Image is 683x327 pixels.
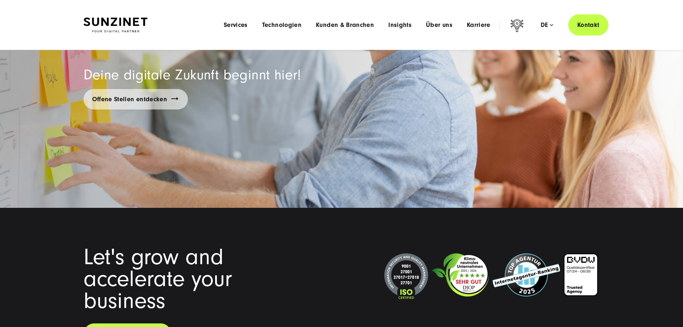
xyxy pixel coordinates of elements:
h2: Deine digitale Zukunft beginnt hier! [84,68,600,82]
a: Insights [388,22,412,29]
a: Über uns [426,22,452,29]
span: Let's grow and accelerate your business [84,244,232,314]
img: SUNZINET Full Service Digital Agentur [84,18,147,33]
a: Karriere [467,22,490,29]
a: Services [224,22,248,29]
img: Top Internetagentur und Full Service Digitalagentur SUNZINET - 2024 [493,253,560,296]
a: Offene Stellen entdecken [84,89,188,109]
div: de [541,22,553,29]
img: BVDW-Zertifizierung-Weiß [564,253,598,296]
a: Kontakt [568,14,608,36]
img: Klimaneutrales Unternehmen SUNZINET GmbH [432,253,489,296]
img: ISO-Siegel_2024_dunkel [384,253,428,300]
a: Technologien [262,22,302,29]
a: Kunden & Branchen [316,22,374,29]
